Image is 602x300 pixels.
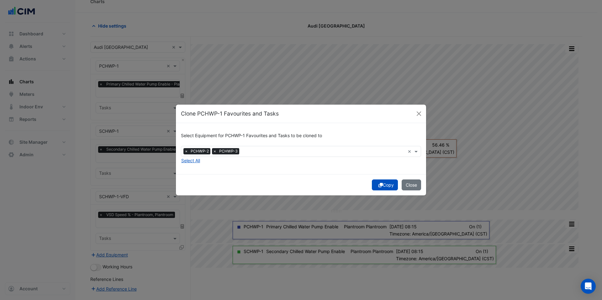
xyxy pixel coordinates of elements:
button: Close [402,179,421,190]
span: × [212,148,218,154]
div: Open Intercom Messenger [581,279,596,294]
button: Copy [372,179,398,190]
span: × [183,148,189,154]
button: Select All [181,157,200,164]
button: Close [414,109,424,118]
h5: Clone PCHWP-1 Favourites and Tasks [181,110,279,118]
h6: Select Equipment for PCHWP-1 Favourites and Tasks to be cloned to [181,133,421,138]
span: Clear [408,148,413,155]
span: PCHWP-2 [189,148,210,154]
span: PCHWP-3 [218,148,239,154]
